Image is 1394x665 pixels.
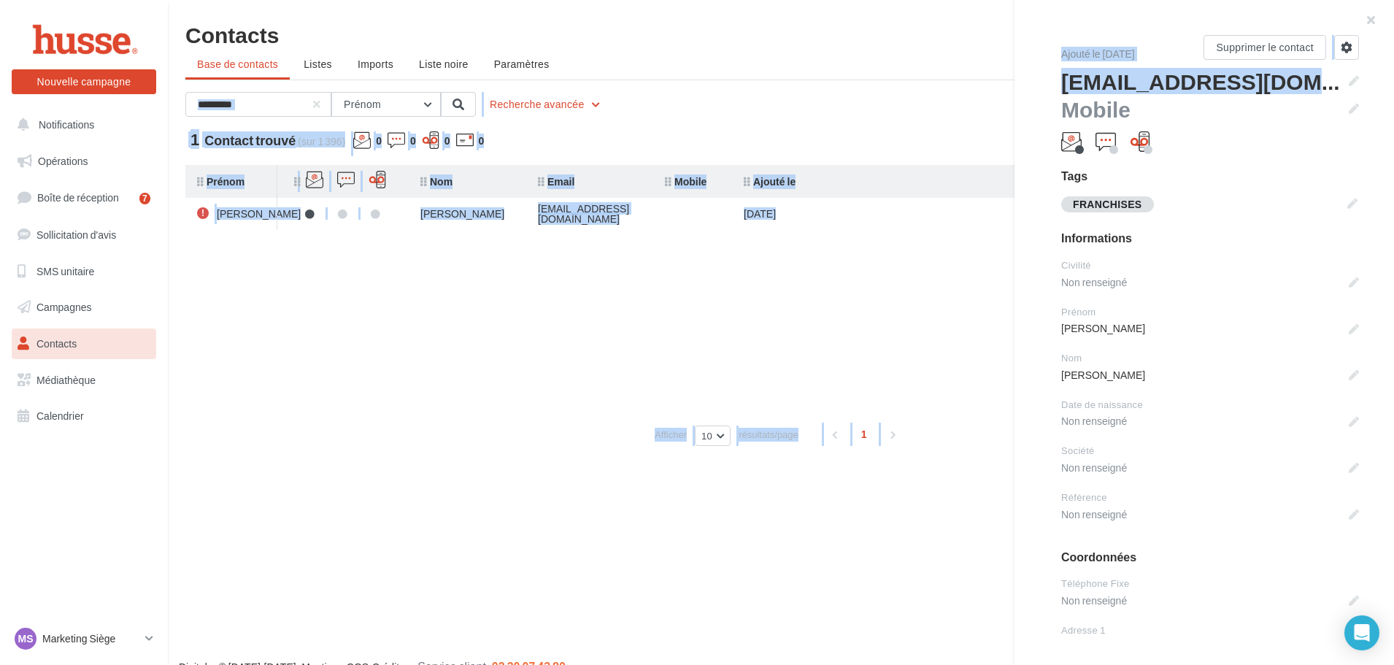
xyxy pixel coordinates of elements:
[1061,591,1359,611] span: Non renseigné
[1061,458,1359,478] span: Non renseigné
[420,209,504,219] div: [PERSON_NAME]
[1061,258,1359,272] div: Civilité
[36,410,84,422] span: Calendrier
[9,256,159,287] a: SMS unitaire
[1061,351,1359,365] div: Nom
[9,328,159,359] a: Contacts
[36,264,94,277] span: SMS unitaire
[1061,168,1359,185] div: Tags
[204,132,296,148] span: Contact trouvé
[744,209,776,219] div: [DATE]
[1061,398,1359,412] div: Date de naissance
[36,337,77,350] span: Contacts
[444,134,450,148] span: 0
[1061,95,1359,123] span: Mobile
[538,175,574,188] span: Email
[1061,504,1359,525] span: Non renseigné
[39,118,94,131] span: Notifications
[1061,549,1359,566] div: Coordonnées
[331,92,441,117] button: Prénom
[655,428,687,442] span: Afficher
[1344,615,1379,650] div: Open Intercom Messenger
[12,625,156,653] a: MS Marketing Siège
[12,69,156,94] button: Nouvelle campagne
[420,175,453,188] span: Nom
[538,204,642,224] div: [EMAIL_ADDRESS][DOMAIN_NAME]
[18,631,34,646] span: MS
[139,193,150,204] div: 7
[494,58,550,70] span: Paramètres
[217,209,301,219] div: [PERSON_NAME]
[852,423,876,446] span: 1
[304,58,332,70] span: Listes
[1061,47,1135,60] span: Ajouté le [DATE]
[1061,623,1359,637] div: Adresse 1
[739,428,798,442] span: résultats/page
[298,135,345,147] span: (sur 1 396)
[1061,444,1359,458] div: Société
[358,58,393,70] span: Imports
[190,131,199,147] span: 1
[1061,491,1359,504] div: Référence
[1204,35,1326,60] button: Supprimer le contact
[1061,272,1359,293] span: Non renseigné
[37,191,119,204] span: Boîte de réception
[9,292,159,323] a: Campagnes
[36,228,116,241] span: Sollicitation d'avis
[665,175,706,188] span: Mobile
[9,401,159,431] a: Calendrier
[1061,318,1359,339] span: [PERSON_NAME]
[376,134,382,148] span: 0
[38,155,88,167] span: Opérations
[36,301,92,313] span: Campagnes
[701,430,712,442] span: 10
[695,426,731,446] button: 10
[42,631,139,646] p: Marketing Siège
[410,134,416,148] span: 0
[479,134,485,148] span: 0
[36,374,96,386] span: Médiathèque
[9,365,159,396] a: Médiathèque
[1061,230,1359,247] div: Informations
[1061,577,1359,591] div: Téléphone Fixe
[1061,365,1359,385] span: [PERSON_NAME]
[1061,411,1359,431] span: Non renseigné
[197,175,244,188] span: Prénom
[1061,196,1154,212] div: FRANCHISES
[9,182,159,213] a: Boîte de réception7
[419,58,469,70] span: Liste noire
[9,220,159,250] a: Sollicitation d'avis
[344,98,381,110] span: Prénom
[484,96,608,113] button: Recherche avancée
[9,146,159,177] a: Opérations
[1061,305,1359,319] div: Prénom
[185,23,1376,45] h1: Contacts
[744,175,796,188] span: Ajouté le
[9,109,153,140] button: Notifications
[1061,67,1359,95] span: [EMAIL_ADDRESS][DOMAIN_NAME]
